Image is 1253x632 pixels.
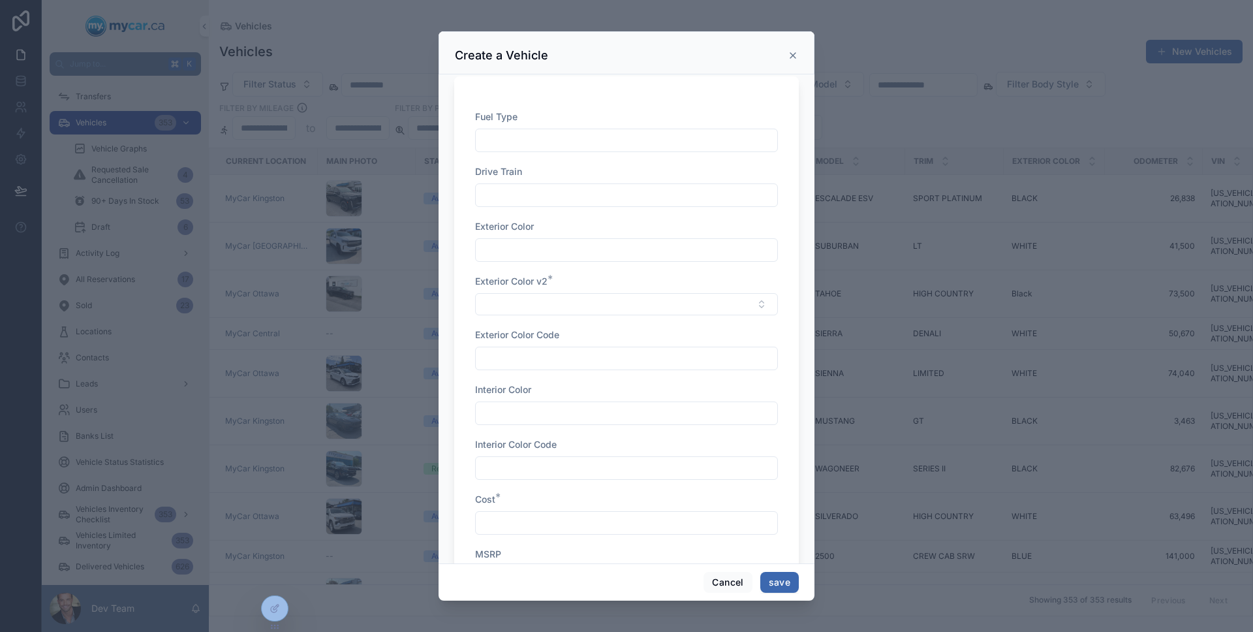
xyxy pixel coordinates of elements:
span: Interior Color [475,384,531,395]
span: Exterior Color [475,221,534,232]
span: Exterior Color v2 [475,276,548,287]
span: Fuel Type [475,111,518,122]
button: Select Button [475,293,778,315]
span: Interior Color Code [475,439,557,450]
button: save [760,572,799,593]
h3: Create a Vehicle [455,48,548,63]
span: Exterior Color Code [475,329,559,340]
span: Cost [475,494,495,505]
span: MSRP [475,548,501,560]
button: Cancel [704,572,752,593]
span: Drive Train [475,166,522,177]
